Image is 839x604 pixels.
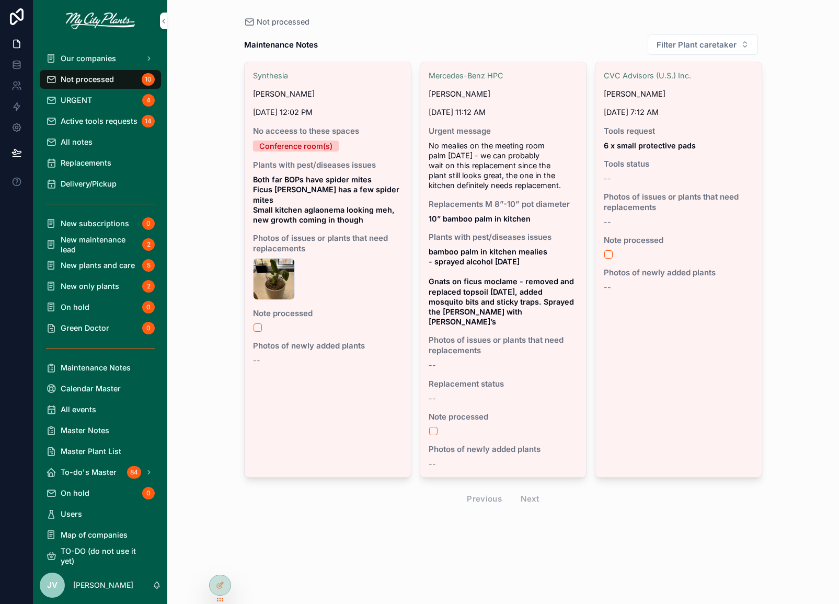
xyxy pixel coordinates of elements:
span: No acceess to these spaces [253,126,403,136]
a: Maintenance Notes [40,358,161,377]
span: TO-DO (do not use it yet) [61,546,151,566]
a: New maintenance lead2 [40,235,161,254]
a: TO-DO (do not use it yet) [40,547,161,565]
span: [DATE] 7:12 AM [604,107,753,117]
a: Synthesia [253,71,288,80]
span: Replacements [61,158,111,168]
span: JV [47,579,58,591]
a: Users [40,505,161,524]
a: Not processed [244,17,309,28]
span: Calendar Master [61,384,121,393]
span: New plants and care [61,260,135,270]
span: Active tools requests [61,116,137,126]
span: New only plants [61,281,119,291]
a: Calendar Master [40,379,161,398]
a: URGENT4 [40,91,161,110]
span: On hold [61,302,89,312]
span: Master Notes [61,425,109,435]
span: Filter Plant caretaker [657,39,737,50]
span: Photos of newly added plants [604,268,753,278]
a: New only plants2 [40,277,161,296]
a: Mercedes-Benz HPC [429,71,503,80]
span: Not processed [257,17,309,28]
span: -- [604,173,611,183]
div: 0 [142,217,155,230]
span: Plants with pest/diseases issues [429,232,578,242]
div: 10 [142,73,155,86]
a: Map of companies [40,526,161,544]
a: Replacements [40,154,161,172]
span: Maintenance Notes [61,363,131,373]
a: Master Plant List [40,442,161,461]
span: Tools request [604,126,753,136]
a: To-do's Master84 [40,463,161,482]
span: Replacements M 8”-10” pot diameter [429,199,578,210]
span: [DATE] 11:12 AM [429,107,578,117]
span: Our companies [61,53,116,63]
span: All events [61,404,96,414]
strong: Both far BOPs have spider mites Ficus [PERSON_NAME] has a few spider mites Small kitchen aglaonem... [253,175,401,224]
span: -- [429,459,436,469]
span: Photos of newly added plants [429,444,578,455]
span: Master Plant List [61,446,121,456]
span: [PERSON_NAME] [429,89,490,99]
span: Photos of issues or plants that need replacements [604,192,753,213]
a: All events [40,400,161,419]
span: Note processed [253,308,403,319]
div: 0 [142,301,155,313]
span: Replacement status [429,379,578,389]
a: Delivery/Pickup [40,175,161,193]
div: 2 [142,280,155,293]
a: On hold0 [40,298,161,317]
span: On hold [61,488,89,498]
span: All notes [61,137,93,147]
img: App logo [66,13,135,29]
span: Note processed [604,235,753,246]
strong: 10” bamboo palm in kitchen [429,214,531,223]
div: 0 [142,487,155,500]
span: [DATE] 12:02 PM [253,107,403,117]
div: 5 [142,259,155,272]
span: -- [429,393,436,403]
span: Plants with pest/diseases issues [253,160,403,170]
strong: bamboo palm in kitchen mealies - sprayed alcohol [DATE] Gnats on ficus moclame - removed and repl... [429,247,576,326]
div: 0 [142,322,155,334]
a: Green Doctor0 [40,319,161,338]
span: No mealies on the meeting room palm [DATE] - we can probably wait on this replacement since the p... [429,141,578,191]
div: 84 [127,466,141,479]
span: -- [253,355,260,365]
button: Select Button [648,34,758,55]
p: [PERSON_NAME] [73,580,133,590]
div: 2 [142,238,155,251]
div: 14 [142,115,155,127]
a: Master Notes [40,421,161,440]
a: CVC Advisors (U.S.) Inc. [604,71,691,80]
a: New subscriptions0 [40,214,161,233]
span: [PERSON_NAME] [604,89,665,99]
a: Active tools requests14 [40,112,161,131]
div: 4 [142,94,155,107]
a: New plants and care5 [40,256,161,275]
span: -- [604,282,611,292]
span: -- [604,217,611,227]
span: Photos of issues or plants that need replacements [429,335,578,356]
span: -- [429,360,436,370]
span: New maintenance lead [61,235,138,254]
span: Map of companies [61,530,128,540]
span: URGENT [61,95,92,105]
span: To-do's Master [61,467,117,477]
span: Note processed [429,412,578,422]
a: Synthesia[PERSON_NAME][DATE] 12:02 PMNo acceess to these spacesConference room(s)Plants with pest... [244,62,411,478]
div: Conference room(s) [259,141,332,152]
span: Not processed [61,74,114,84]
a: CVC Advisors (U.S.) Inc.[PERSON_NAME][DATE] 7:12 AMTools request6 x small protective padsTools st... [595,62,762,478]
a: Our companies [40,49,161,68]
span: Green Doctor [61,323,109,333]
span: Photos of newly added plants [253,341,403,351]
span: Tools status [604,159,753,169]
strong: 6 x small protective pads [604,141,696,150]
a: On hold0 [40,484,161,503]
a: Not processed10 [40,70,161,89]
a: Mercedes-Benz HPC[PERSON_NAME][DATE] 11:12 AMUrgent messageNo mealies on the meeting room palm [D... [420,62,587,478]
